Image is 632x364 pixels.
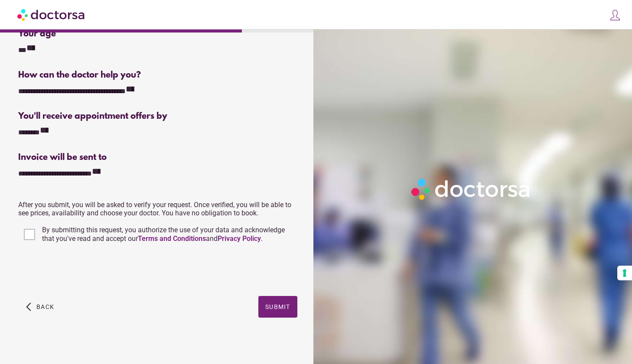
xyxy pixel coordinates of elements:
[18,153,297,162] div: Invoice will be sent to
[18,253,150,287] iframe: reCAPTCHA
[265,303,290,310] span: Submit
[617,266,632,280] button: Your consent preferences for tracking technologies
[18,29,156,39] div: Your age
[18,70,297,80] div: How can the doctor help you?
[18,201,297,217] p: After you submit, you will be asked to verify your request. Once verified, you will be able to se...
[36,303,54,310] span: Back
[18,111,297,121] div: You'll receive appointment offers by
[23,296,58,318] button: arrow_back_ios Back
[17,5,86,24] img: Doctorsa.com
[138,234,206,243] a: Terms and Conditions
[42,226,285,243] span: By submitting this request, you authorize the use of your data and acknowledge that you've read a...
[258,296,297,318] button: Submit
[218,234,261,243] a: Privacy Policy
[609,9,621,21] img: icons8-customer-100.png
[408,175,534,203] img: Logo-Doctorsa-trans-White-partial-flat.png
